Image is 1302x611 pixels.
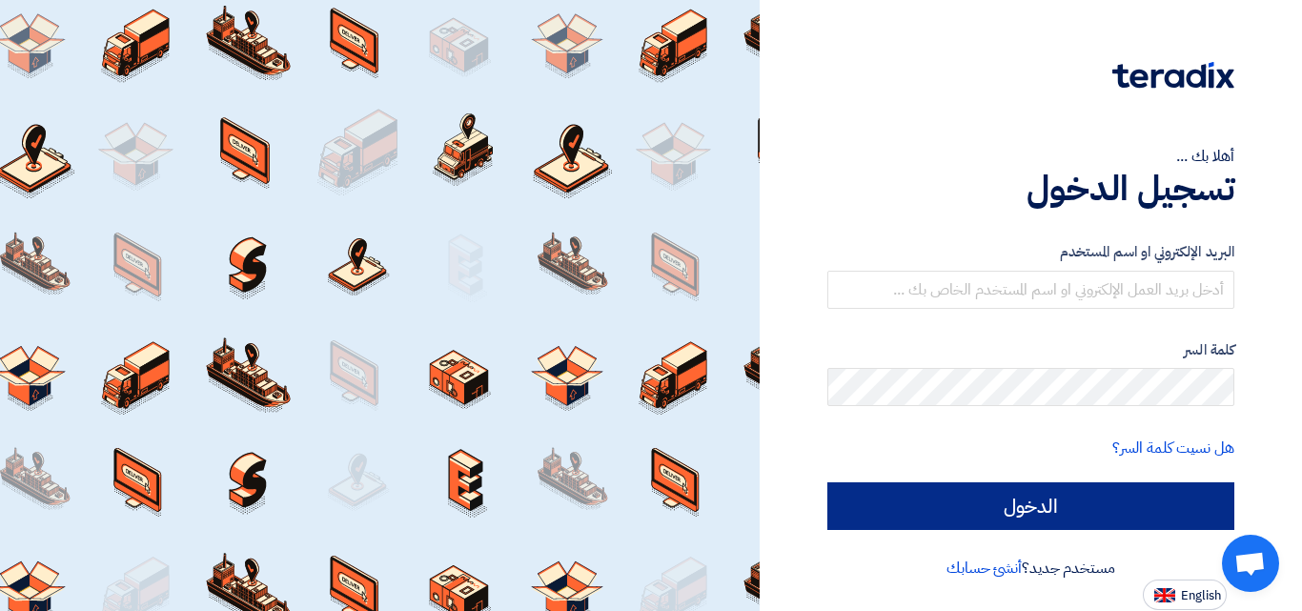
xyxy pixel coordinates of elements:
[1222,535,1279,592] a: Open chat
[1112,437,1234,459] a: هل نسيت كلمة السر؟
[827,339,1234,361] label: كلمة السر
[827,557,1234,580] div: مستخدم جديد؟
[1143,580,1227,610] button: English
[1154,588,1175,602] img: en-US.png
[827,168,1234,210] h1: تسجيل الدخول
[827,241,1234,263] label: البريد الإلكتروني او اسم المستخدم
[1112,62,1234,89] img: Teradix logo
[1181,589,1221,602] span: English
[827,271,1234,309] input: أدخل بريد العمل الإلكتروني او اسم المستخدم الخاص بك ...
[946,557,1022,580] a: أنشئ حسابك
[827,482,1234,530] input: الدخول
[827,145,1234,168] div: أهلا بك ...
